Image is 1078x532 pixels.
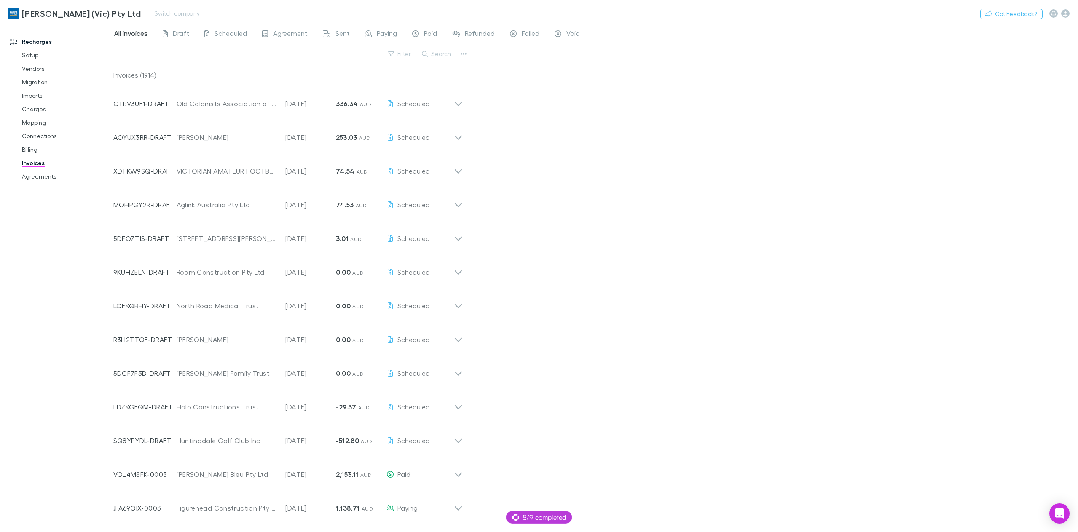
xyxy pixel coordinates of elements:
[107,319,469,353] div: R3H2TTOE-DRAFT[PERSON_NAME][DATE]0.00 AUDScheduled
[336,99,358,108] strong: 336.34
[424,29,437,40] span: Paid
[177,233,277,243] div: [STREET_ADDRESS][PERSON_NAME] Pty Ltd
[107,488,469,521] div: JFA69OIX-0003Figurehead Construction Pty Ltd[DATE]1,138.71 AUDPaying
[177,469,277,479] div: [PERSON_NAME] Bleu Pty Ltd
[352,371,364,377] span: AUD
[8,8,19,19] img: William Buck (Vic) Pty Ltd's Logo
[397,99,430,107] span: Scheduled
[358,404,370,411] span: AUD
[336,302,351,310] strong: 0.00
[177,200,277,210] div: Aglink Australia Pty Ltd
[356,202,367,209] span: AUD
[285,132,336,142] p: [DATE]
[418,49,456,59] button: Search
[360,472,372,478] span: AUD
[352,270,364,276] span: AUD
[336,201,354,209] strong: 74.53
[336,335,351,344] strong: 0.00
[113,503,177,513] p: JFA69OIX-0003
[107,353,469,387] div: 5DCF7F3D-DRAFT[PERSON_NAME] Family Trust[DATE]0.00 AUDScheduled
[215,29,247,40] span: Scheduled
[397,234,430,242] span: Scheduled
[360,101,371,107] span: AUD
[273,29,308,40] span: Agreement
[107,454,469,488] div: VOL4M8FK-0003[PERSON_NAME] Bleu Pty Ltd[DATE]2,153.11 AUDPaid
[285,200,336,210] p: [DATE]
[177,334,277,345] div: [PERSON_NAME]
[336,436,359,445] strong: -512.80
[107,420,469,454] div: SQ8YPYDL-DRAFTHuntingdale Golf Club Inc[DATE]-512.80 AUDScheduled
[397,335,430,343] span: Scheduled
[522,29,539,40] span: Failed
[384,49,416,59] button: Filter
[113,436,177,446] p: SQ8YPYDL-DRAFT
[13,116,118,129] a: Mapping
[113,267,177,277] p: 9KUHZELN-DRAFT
[13,48,118,62] a: Setup
[352,303,364,310] span: AUD
[177,166,277,176] div: VICTORIAN AMATEUR FOOTBALL ASSOCIATION
[113,402,177,412] p: LDZKGEQM-DRAFT
[397,403,430,411] span: Scheduled
[177,267,277,277] div: Room Construction Pty Ltd
[352,337,364,343] span: AUD
[2,35,118,48] a: Recharges
[113,301,177,311] p: LOEKQBHY-DRAFT
[397,201,430,209] span: Scheduled
[350,236,362,242] span: AUD
[113,166,177,176] p: XDTKW9SQ-DRAFT
[397,504,418,512] span: Paying
[465,29,495,40] span: Refunded
[285,368,336,378] p: [DATE]
[177,436,277,446] div: Huntingdale Golf Club Inc
[397,436,430,444] span: Scheduled
[336,470,359,479] strong: 2,153.11
[22,8,141,19] h3: [PERSON_NAME] (Vic) Pty Ltd
[177,99,277,109] div: Old Colonists Association of Victoria (TA Abound Communities)
[107,252,469,286] div: 9KUHZELN-DRAFTRoom Construction Pty Ltd[DATE]0.00 AUDScheduled
[285,503,336,513] p: [DATE]
[566,29,580,40] span: Void
[177,503,277,513] div: Figurehead Construction Pty Ltd
[285,166,336,176] p: [DATE]
[177,301,277,311] div: North Road Medical Trust
[113,99,177,109] p: OTBV3UF1-DRAFT
[336,234,349,243] strong: 3.01
[335,29,350,40] span: Sent
[336,167,355,175] strong: 74.54
[397,268,430,276] span: Scheduled
[13,75,118,89] a: Migration
[397,369,430,377] span: Scheduled
[980,9,1043,19] button: Got Feedback?
[336,403,357,411] strong: -29.37
[177,368,277,378] div: [PERSON_NAME] Family Trust
[285,301,336,311] p: [DATE]
[359,135,370,141] span: AUD
[107,286,469,319] div: LOEKQBHY-DRAFTNorth Road Medical Trust[DATE]0.00 AUDScheduled
[113,368,177,378] p: 5DCF7F3D-DRAFT
[177,132,277,142] div: [PERSON_NAME]
[285,99,336,109] p: [DATE]
[336,133,357,142] strong: 253.03
[113,334,177,345] p: R3H2TTOE-DRAFT
[285,469,336,479] p: [DATE]
[107,83,469,117] div: OTBV3UF1-DRAFTOld Colonists Association of Victoria (TA Abound Communities)[DATE]336.34 AUDScheduled
[13,89,118,102] a: Imports
[362,505,373,512] span: AUD
[13,156,118,170] a: Invoices
[285,267,336,277] p: [DATE]
[107,387,469,420] div: LDZKGEQM-DRAFTHalo Constructions Trust[DATE]-29.37 AUDScheduled
[13,62,118,75] a: Vendors
[113,132,177,142] p: AOYUX3RR-DRAFT
[336,268,351,276] strong: 0.00
[13,170,118,183] a: Agreements
[285,402,336,412] p: [DATE]
[397,133,430,141] span: Scheduled
[113,469,177,479] p: VOL4M8FK-0003
[107,117,469,151] div: AOYUX3RR-DRAFT[PERSON_NAME][DATE]253.03 AUDScheduled
[173,29,189,40] span: Draft
[361,438,372,444] span: AUD
[113,200,177,210] p: MOHPGY2R-DRAFT
[114,29,147,40] span: All invoices
[3,3,146,24] a: [PERSON_NAME] (Vic) Pty Ltd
